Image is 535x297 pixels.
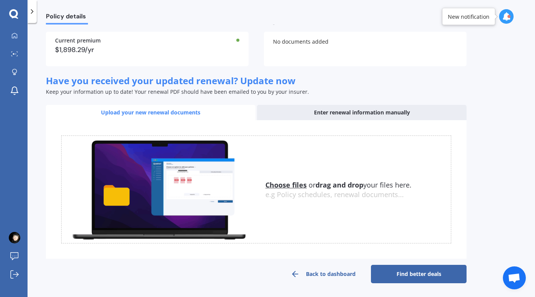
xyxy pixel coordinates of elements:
u: Choose files [265,180,307,189]
div: No documents added [264,32,467,66]
span: or your files here. [265,180,411,189]
div: Upload your new renewal documents [46,105,255,120]
b: drag and drop [315,180,363,189]
div: New notification [448,13,489,20]
a: Open chat [503,266,526,289]
div: Enter renewal information manually [257,105,467,120]
div: e.g Policy schedules, renewal documents... [265,191,451,199]
span: Keep your information up to date! Your renewal PDF should have been emailed to you by your insurer. [46,88,309,95]
span: Have you received your updated renewal? Update now [46,74,296,87]
div: $1,898.29/yr [55,46,239,53]
img: ACg8ocK7u_WRB_CMQY29gQ1Gk-eVQHk5tsBhZqwMaKnD38geuwm--yA=s96-c [9,232,20,243]
a: Back to dashboard [275,265,371,283]
img: upload.de96410c8ce839c3fdd5.gif [62,136,256,243]
span: Policy details [46,13,88,23]
div: Current premium [55,38,239,43]
a: Find better deals [371,265,467,283]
